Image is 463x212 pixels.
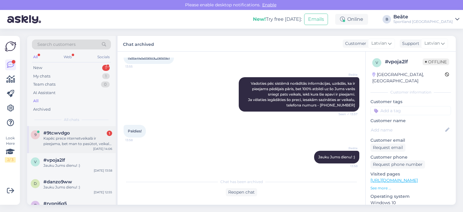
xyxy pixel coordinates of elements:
div: All [32,53,39,61]
span: 13:55 [125,64,148,69]
div: Look Here [5,135,16,163]
a: [URL][DOMAIN_NAME] [128,55,170,60]
span: v [34,160,36,164]
div: Try free [DATE]: [253,16,302,23]
span: Vadoties pēc sistēmā norādītās informācijas, uzrādās, ka ir pieejams pēdējais pāris, bet 100% atb... [248,81,356,107]
span: Chat has been archived [220,179,263,185]
div: My chats [33,73,50,79]
img: Askly Logo [5,41,16,52]
span: v [376,60,378,65]
div: Beāte [393,14,453,19]
span: 13:58 [335,164,357,168]
p: Visited pages [370,171,451,177]
button: Emails [304,14,328,25]
p: Windows 10 [370,200,451,206]
label: Chat archived [123,40,154,48]
div: All [33,98,39,104]
span: Paldies! [128,129,142,133]
span: Jauku Jums dienu! :) [318,155,355,159]
div: [DATE] 14:06 [93,147,112,151]
p: Operating system [370,193,451,200]
div: New [33,65,42,71]
span: r [34,203,37,207]
div: Online [335,14,368,25]
span: Enable [260,2,278,8]
div: Kapēc prece nternetveikalā ir pieejama, bet man to pasūtot, veikals atgriež naudu? [43,136,112,147]
span: d [34,181,37,186]
span: #rvpni6q5 [43,201,67,206]
span: All chats [64,117,79,122]
p: Customer email [370,137,451,144]
div: Team chats [33,81,55,87]
div: Web [62,53,73,61]
div: [DATE] 12:55 [94,190,112,195]
span: Latvian [371,40,387,47]
div: Jauku Jums dienu! :) [43,163,112,168]
div: AI Assistant [33,90,55,96]
span: Seen ✓ 13:57 [335,112,357,116]
div: B [383,15,391,24]
div: Request email [370,144,405,152]
div: 1 [102,73,110,79]
p: See more ... [370,185,451,191]
input: Add name [371,127,444,133]
div: Archived [33,106,51,112]
div: Sportland [GEOGRAPHIC_DATA] [393,19,453,24]
p: Customer name [370,118,451,124]
div: Reopen chat [226,188,257,196]
div: [GEOGRAPHIC_DATA], [GEOGRAPHIC_DATA] [372,71,445,84]
span: Beāte [335,146,357,150]
div: Request phone number [370,160,425,169]
span: #danzo9ww [43,179,72,185]
input: Add a tag [370,106,451,115]
span: 13:58 [125,138,148,142]
div: Customer information [370,90,451,95]
div: Customer [343,40,366,47]
span: Offline [423,59,449,65]
a: BeāteSportland [GEOGRAPHIC_DATA] [393,14,459,24]
b: New! [253,16,266,22]
div: [DATE] 13:58 [94,168,112,173]
span: Latvian [424,40,440,47]
div: Jauku Jums dienu! :) [43,185,112,190]
div: Support [400,40,419,47]
div: 2 / 3 [5,157,16,163]
span: 9 [34,132,36,137]
a: [URL][DOMAIN_NAME] [370,178,418,183]
span: #9tcwvdgo [43,130,70,136]
p: Customer phone [370,154,451,160]
span: Beāte [335,72,357,77]
div: 1 [107,131,112,136]
div: 1 [102,65,110,71]
span: #vpoja2lf [43,157,65,163]
span: Search customers [37,41,76,48]
div: 0 [101,81,110,87]
div: Socials [96,53,111,61]
p: Customer tags [370,99,451,105]
div: # vpoja2lf [385,58,423,65]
